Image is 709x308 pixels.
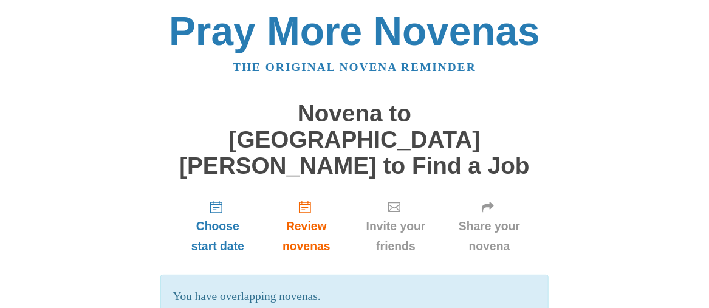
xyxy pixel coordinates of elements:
span: Review novenas [275,216,337,256]
span: Invite your friends [362,216,430,256]
a: Choose start date [173,191,264,263]
a: Pray More Novenas [169,9,540,53]
a: Invite your friends [350,191,442,263]
span: Share your novena [454,216,525,256]
a: The original novena reminder [233,61,476,74]
p: You have overlapping novenas. [173,287,536,307]
a: Share your novena [442,191,537,263]
a: Review novenas [263,191,349,263]
span: Choose start date [185,216,252,256]
h1: Novena to [GEOGRAPHIC_DATA][PERSON_NAME] to Find a Job [173,101,537,179]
